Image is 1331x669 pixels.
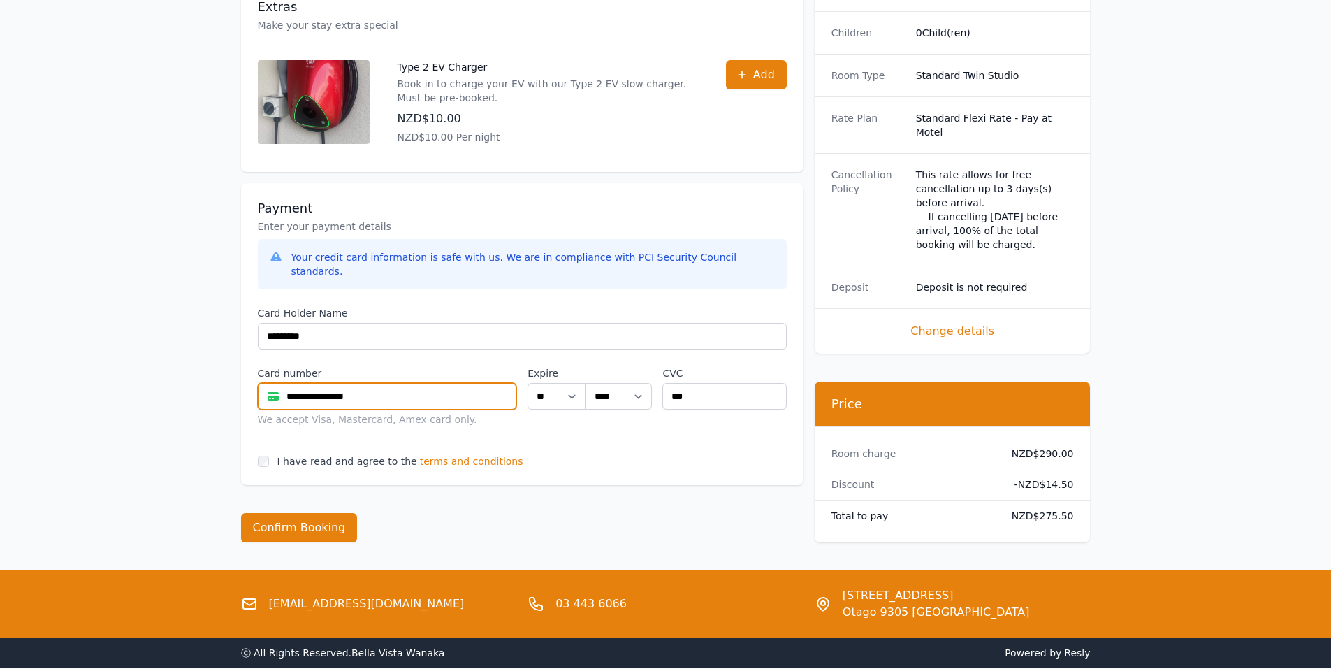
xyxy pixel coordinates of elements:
a: 03 443 6066 [555,596,627,612]
div: We accept Visa, Mastercard, Amex card only. [258,412,517,426]
h3: Payment [258,200,787,217]
button: Confirm Booking [241,513,358,542]
span: terms and conditions [420,454,523,468]
dd: Standard Flexi Rate - Pay at Motel [916,111,1074,139]
span: Otago 9305 [GEOGRAPHIC_DATA] [843,604,1030,621]
p: Enter your payment details [258,220,787,233]
span: Add [753,66,775,83]
p: NZD$10.00 Per night [398,130,698,144]
dd: Standard Twin Studio [916,69,1074,82]
dt: Cancellation Policy [831,168,905,252]
dd: 0 Child(ren) [916,26,1074,40]
dd: NZD$290.00 [1001,447,1074,461]
span: [STREET_ADDRESS] [843,587,1030,604]
dt: Rate Plan [831,111,905,139]
label: Expire [528,366,586,380]
img: Type 2 EV Charger [258,60,370,144]
span: ⓒ All Rights Reserved. Bella Vista Wanaka [241,647,445,659]
label: Card Holder Name [258,306,787,320]
dt: Room charge [831,447,989,461]
a: [EMAIL_ADDRESS][DOMAIN_NAME] [269,596,465,612]
a: Resly [1064,647,1090,659]
dt: Deposit [831,280,905,294]
h3: Price [831,396,1074,412]
span: Powered by [671,646,1091,660]
label: I have read and agree to the [277,456,417,467]
p: Make your stay extra special [258,18,787,32]
label: . [586,366,651,380]
label: Card number [258,366,517,380]
p: NZD$10.00 [398,110,698,127]
span: Change details [831,323,1074,340]
button: Add [726,60,787,89]
label: CVC [662,366,786,380]
dt: Discount [831,477,989,491]
dt: Total to pay [831,509,989,523]
dd: Deposit is not required [916,280,1074,294]
dt: Room Type [831,69,905,82]
div: This rate allows for free cancellation up to 3 days(s) before arrival. If cancelling [DATE] befor... [916,168,1074,252]
dd: - NZD$14.50 [1001,477,1074,491]
p: Type 2 EV Charger [398,60,698,74]
dd: NZD$275.50 [1001,509,1074,523]
div: Your credit card information is safe with us. We are in compliance with PCI Security Council stan... [291,250,776,278]
dt: Children [831,26,905,40]
p: Book in to charge your EV with our Type 2 EV slow charger. Must be pre-booked. [398,77,698,105]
